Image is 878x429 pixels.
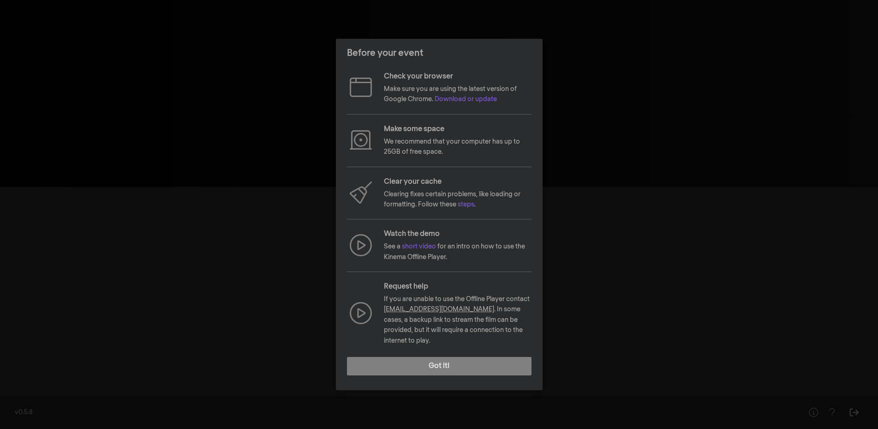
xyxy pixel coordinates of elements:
[384,306,494,313] a: [EMAIL_ADDRESS][DOMAIN_NAME]
[384,294,532,346] p: If you are unable to use the Offline Player contact . In some cases, a backup link to stream the ...
[384,84,532,105] p: Make sure you are using the latest version of Google Chrome.
[435,96,497,103] a: Download or update
[384,281,532,292] p: Request help
[347,357,532,375] button: Got it!
[384,71,532,82] p: Check your browser
[384,242,532,262] p: See a for an intro on how to use the Kinema Offline Player.
[384,189,532,210] p: Clearing fixes certain problems, like loading or formatting. Follow these .
[384,229,532,240] p: Watch the demo
[336,39,543,67] header: Before your event
[402,243,436,250] a: short video
[384,176,532,187] p: Clear your cache
[384,124,532,135] p: Make some space
[384,137,532,157] p: We recommend that your computer has up to 25GB of free space.
[458,201,474,208] a: steps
